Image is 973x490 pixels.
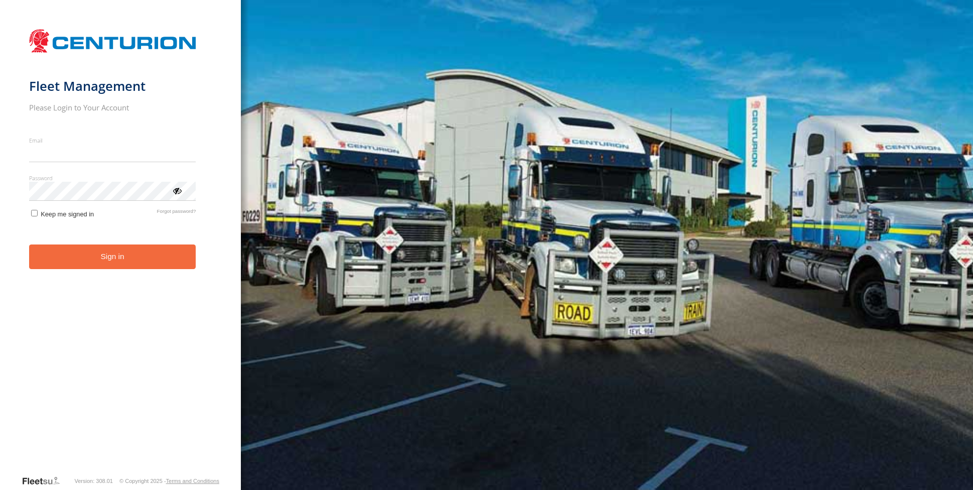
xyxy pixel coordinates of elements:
[172,185,182,195] div: ViewPassword
[157,208,196,218] a: Forgot password?
[29,137,196,144] label: Email
[119,478,219,484] div: © Copyright 2025 -
[29,244,196,269] button: Sign in
[29,102,196,112] h2: Please Login to Your Account
[41,210,94,218] span: Keep me signed in
[31,210,38,216] input: Keep me signed in
[75,478,113,484] div: Version: 308.01
[29,174,196,182] label: Password
[29,24,212,475] form: main
[29,78,196,94] h1: Fleet Management
[29,28,196,54] img: Centurion Transport
[166,478,219,484] a: Terms and Conditions
[22,476,68,486] a: Visit our Website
